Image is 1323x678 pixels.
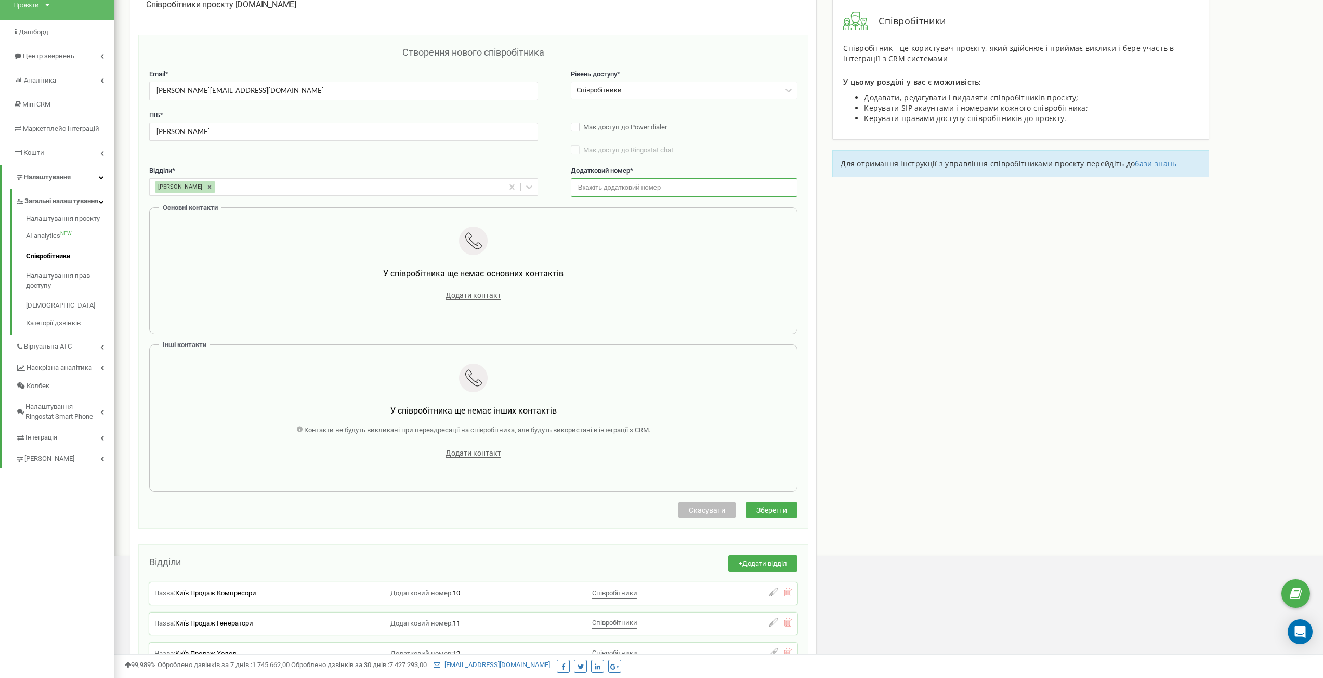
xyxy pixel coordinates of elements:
span: Керувати правами доступу співробітників до проєкту. [864,113,1066,123]
button: +Додати відділ [728,555,797,573]
span: Створення нового співробітника [402,47,544,58]
span: Київ Продаж Генератори [175,619,253,627]
span: ПІБ [149,111,160,119]
span: Має доступ до Ringostat chat [583,146,673,154]
a: Налаштування проєкту [26,214,114,227]
span: Співробітники [592,649,637,657]
a: Налаштування прав доступу [26,266,114,296]
span: Маркетплейс інтеграцій [23,125,99,132]
button: Скасувати [678,502,736,518]
span: Центр звернень [23,52,74,60]
span: Загальні налаштування [24,196,98,206]
span: Додатковий номер: [390,589,453,597]
span: Налаштування Ringostat Smart Phone [25,402,100,421]
span: Додатковий номер: [390,619,453,627]
a: бази знань [1135,158,1176,168]
button: Зберегти [746,502,797,518]
input: Введіть Email [149,82,538,100]
span: У співробітника ще немає інших контактів [390,406,557,416]
span: Оброблено дзвінків за 30 днів : [291,661,427,669]
span: Назва: [154,589,175,597]
span: Для отримання інструкції з управління співробітниками проєкту перейдіть до [841,158,1135,168]
a: AI analyticsNEW [26,226,114,246]
a: [DEMOGRAPHIC_DATA] [26,296,114,316]
span: Відділи [149,556,181,567]
span: Кошти [23,149,44,156]
span: Mini CRM [22,100,50,108]
div: [PERSON_NAME] [155,181,204,193]
div: Співробітники [577,86,622,96]
a: [PERSON_NAME] [16,447,114,468]
span: У співробітника ще немає основних контактів [383,269,564,278]
span: 99,989% [125,661,156,669]
a: Налаштування [2,165,114,190]
span: Співробітники [592,589,637,597]
span: Колбек [27,381,49,391]
span: Співробітники [592,619,637,627]
span: Інтеграція [25,433,57,443]
a: Колбек [16,377,114,395]
span: [PERSON_NAME] [24,454,74,464]
a: Загальні налаштування [16,189,114,210]
span: Назва: [154,649,175,657]
a: Налаштування Ringostat Smart Phone [16,395,114,426]
span: Контакти не будуть викликані при переадресації на співробітника, але будуть використані в інтегра... [304,426,650,434]
span: Віртуальна АТС [24,342,72,352]
a: Наскрізна аналітика [16,356,114,377]
span: Рівень доступу [571,70,617,78]
span: Додатковий номер [571,167,630,175]
span: 11 [453,619,460,627]
span: Співробітники [868,15,946,28]
span: Email [149,70,165,78]
span: Оброблено дзвінків за 7 днів : [158,661,290,669]
span: Київ Продаж Компресори [175,589,256,597]
span: 12 [453,649,460,657]
div: Open Intercom Messenger [1288,619,1313,644]
a: Інтеграція [16,426,114,447]
span: Відділи [149,167,172,175]
a: [EMAIL_ADDRESS][DOMAIN_NAME] [434,661,550,669]
span: Основні контакти [163,204,218,211]
a: Співробітники [26,246,114,267]
span: Зберегти [756,506,787,514]
a: Категорії дзвінків [26,316,114,328]
span: Додавати, редагувати і видаляти співробітників проєкту; [864,92,1079,102]
u: 7 427 293,00 [389,661,427,669]
span: Налаштування [24,173,71,181]
span: Додатковий номер: [390,649,453,657]
span: У цьому розділі у вас є можливість: [843,77,981,87]
span: Додати контакт [446,449,501,458]
span: Співробітник - це користувач проєкту, який здійснює і приймає виклики і бере участь в інтеграції ... [843,43,1174,63]
span: Назва: [154,619,175,627]
span: Має доступ до Power dialer [583,123,667,131]
a: Віртуальна АТС [16,335,114,356]
span: 10 [453,589,460,597]
span: Інші контакти [163,341,206,349]
span: Дашборд [19,28,48,36]
span: Скасувати [689,506,725,514]
span: Керувати SIP акаунтами і номерами кожного співробітника; [864,103,1088,113]
span: Аналiтика [24,76,56,84]
input: Вкажіть додатковий номер [571,178,798,196]
u: 1 745 662,00 [252,661,290,669]
input: Введіть ПІБ [149,123,538,141]
span: Додати контакт [446,291,501,300]
span: Київ Продаж Холод [175,649,237,657]
span: Наскрізна аналітика [27,363,92,373]
span: Додати відділ [742,560,787,567]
